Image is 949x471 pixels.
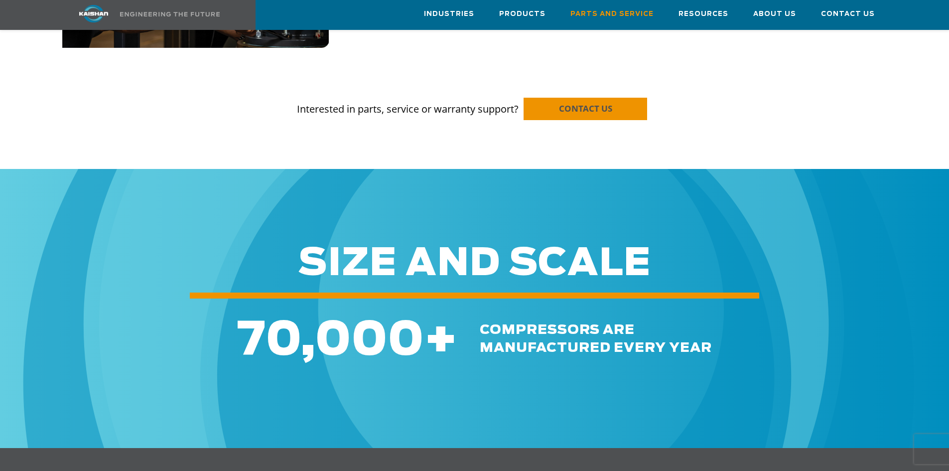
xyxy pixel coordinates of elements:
span: Products [499,8,545,20]
a: Products [499,0,545,27]
span: CONTACT US [559,103,612,114]
span: Parts and Service [570,8,654,20]
span: Contact Us [821,8,875,20]
span: Industries [424,8,474,20]
p: Interested in parts, service or warranty support? [62,83,887,117]
a: Contact Us [821,0,875,27]
span: 70,000 [237,318,424,364]
a: Industries [424,0,474,27]
a: Parts and Service [570,0,654,27]
span: compressors are manufactured every year [480,323,712,354]
span: About Us [753,8,796,20]
a: About Us [753,0,796,27]
img: kaishan logo [56,5,131,22]
span: + [424,318,458,364]
a: CONTACT US [524,98,647,120]
img: Engineering the future [120,12,220,16]
span: Resources [678,8,728,20]
a: Resources [678,0,728,27]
